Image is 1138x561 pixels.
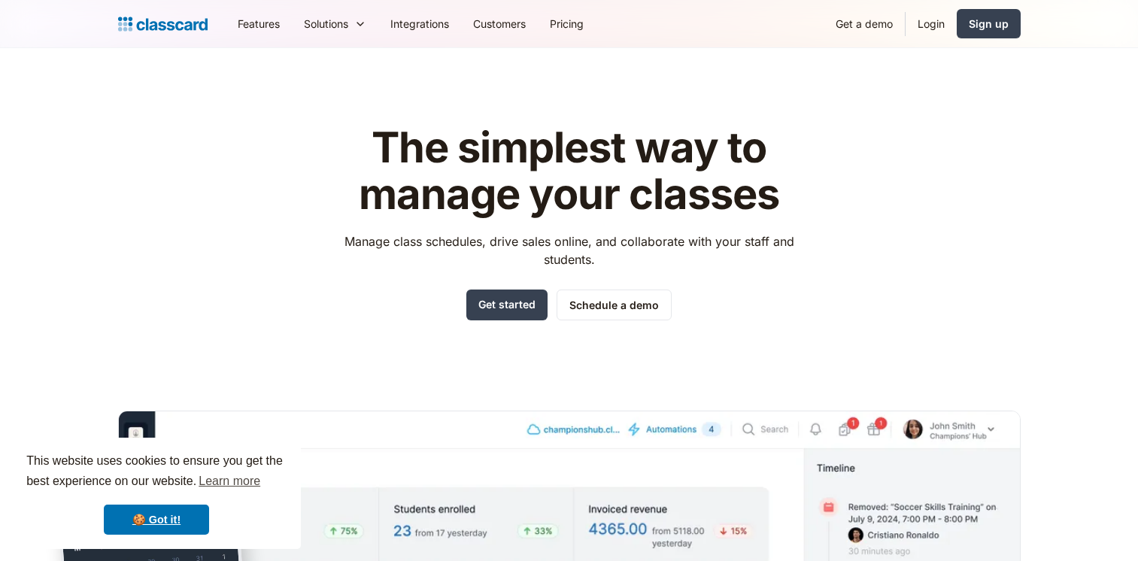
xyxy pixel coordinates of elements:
[26,452,287,493] span: This website uses cookies to ensure you get the best experience on our website.
[957,9,1021,38] a: Sign up
[330,232,808,268] p: Manage class schedules, drive sales online, and collaborate with your staff and students.
[104,505,209,535] a: dismiss cookie message
[538,7,596,41] a: Pricing
[906,7,957,41] a: Login
[292,7,378,41] div: Solutions
[196,470,262,493] a: learn more about cookies
[824,7,905,41] a: Get a demo
[378,7,461,41] a: Integrations
[461,7,538,41] a: Customers
[304,16,348,32] div: Solutions
[118,14,208,35] a: home
[466,290,548,320] a: Get started
[12,438,301,549] div: cookieconsent
[226,7,292,41] a: Features
[330,125,808,217] h1: The simplest way to manage your classes
[557,290,672,320] a: Schedule a demo
[969,16,1009,32] div: Sign up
